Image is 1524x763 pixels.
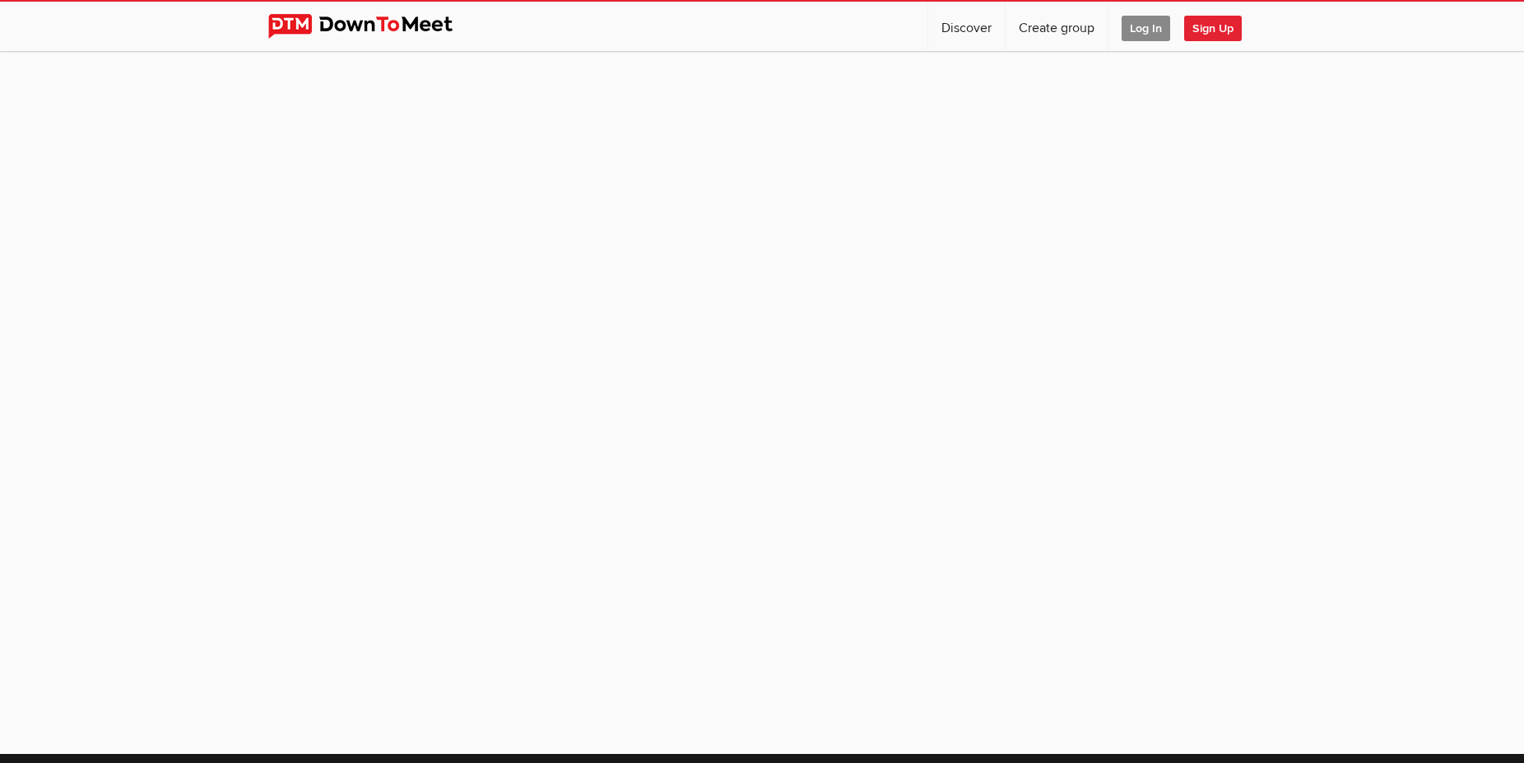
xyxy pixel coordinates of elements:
[1184,2,1255,51] a: Sign Up
[928,2,1005,51] a: Discover
[268,14,478,39] img: DownToMeet
[1122,16,1170,41] span: Log In
[1006,2,1108,51] a: Create group
[1184,16,1242,41] span: Sign Up
[1108,2,1183,51] a: Log In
